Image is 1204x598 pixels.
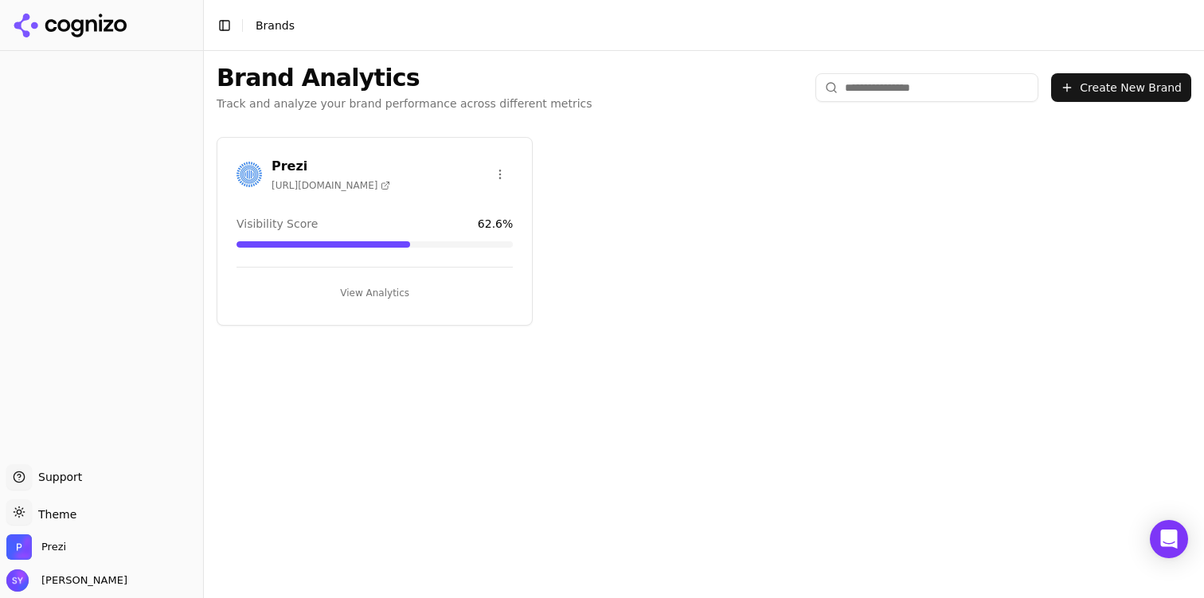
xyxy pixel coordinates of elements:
[6,569,127,592] button: Open user button
[35,573,127,588] span: [PERSON_NAME]
[6,569,29,592] img: Stephanie Yu
[41,540,66,554] span: Prezi
[478,216,513,232] span: 62.6 %
[272,157,390,176] h3: Prezi
[236,216,318,232] span: Visibility Score
[6,534,66,560] button: Open organization switcher
[32,469,82,485] span: Support
[32,508,76,521] span: Theme
[1051,73,1191,102] button: Create New Brand
[6,534,32,560] img: Prezi
[1150,520,1188,558] div: Open Intercom Messenger
[217,96,592,111] p: Track and analyze your brand performance across different metrics
[256,18,295,33] nav: breadcrumb
[217,64,592,92] h1: Brand Analytics
[236,162,262,187] img: Prezi
[236,280,513,306] button: View Analytics
[272,179,390,192] span: [URL][DOMAIN_NAME]
[256,19,295,32] span: Brands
